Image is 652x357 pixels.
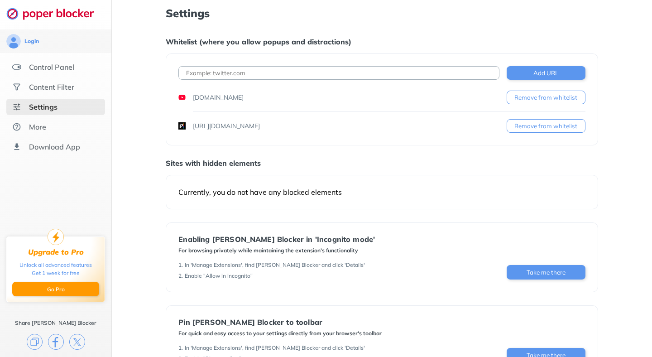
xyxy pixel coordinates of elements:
div: Login [24,38,39,45]
button: Go Pro [12,282,99,296]
img: social.svg [12,82,21,92]
img: facebook.svg [48,334,64,350]
div: Enabling [PERSON_NAME] Blocker in 'Incognito mode' [178,235,375,243]
button: Add URL [507,66,585,80]
div: 1 . [178,261,183,269]
div: Download App [29,142,80,151]
div: Enable "Allow in incognito" [185,272,253,280]
div: In 'Manage Extensions', find [PERSON_NAME] Blocker and click 'Details' [185,344,365,352]
div: For browsing privately while maintaining the extension's functionality [178,247,375,254]
img: about.svg [12,122,21,131]
img: x.svg [69,334,85,350]
button: Take me there [507,265,585,280]
div: For quick and easy access to your settings directly from your browser's toolbar [178,330,382,337]
img: features.svg [12,63,21,72]
div: Whitelist (where you allow popups and distractions) [166,37,598,46]
div: Share [PERSON_NAME] Blocker [15,319,96,327]
div: More [29,122,46,131]
button: Remove from whitelist [507,91,585,104]
div: Unlock all advanced features [19,261,92,269]
div: 1 . [178,344,183,352]
img: settings-selected.svg [12,102,21,111]
div: Upgrade to Pro [28,248,84,256]
div: [DOMAIN_NAME] [193,93,244,102]
img: favicons [178,94,186,101]
div: Get 1 week for free [32,269,80,277]
img: download-app.svg [12,142,21,151]
div: Currently, you do not have any blocked elements [178,188,585,197]
div: Settings [29,102,58,111]
div: Sites with hidden elements [166,159,598,168]
div: Control Panel [29,63,74,72]
h1: Settings [166,7,598,19]
div: [URL][DOMAIN_NAME] [193,121,260,130]
button: Remove from whitelist [507,119,585,133]
img: logo-webpage.svg [6,7,104,20]
div: In 'Manage Extensions', find [PERSON_NAME] Blocker and click 'Details' [185,261,365,269]
div: 2 . [178,272,183,280]
img: avatar.svg [6,34,21,48]
input: Example: twitter.com [178,66,499,80]
img: favicons [178,122,186,130]
div: Content Filter [29,82,74,92]
img: copy.svg [27,334,43,350]
img: upgrade-to-pro.svg [48,229,64,245]
div: Pin [PERSON_NAME] Blocker to toolbar [178,318,382,326]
